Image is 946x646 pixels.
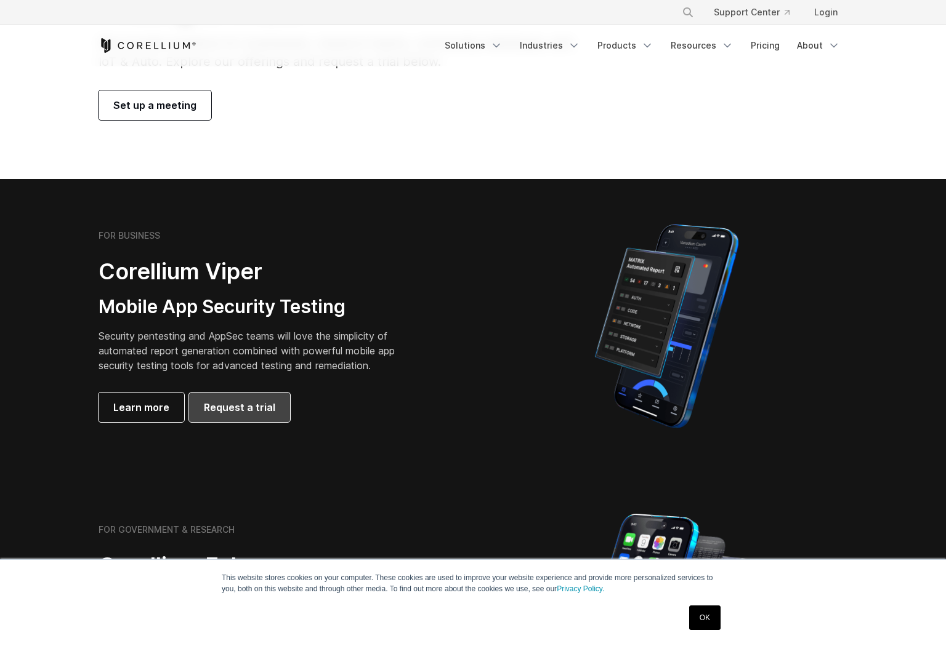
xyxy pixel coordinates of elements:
button: Search [677,1,699,23]
h6: FOR BUSINESS [99,230,160,241]
h2: Corellium Falcon [99,552,443,580]
a: Solutions [437,34,510,57]
p: Security pentesting and AppSec teams will love the simplicity of automated report generation comb... [99,329,414,373]
a: About [790,34,847,57]
a: OK [689,605,721,630]
span: Learn more [113,400,169,415]
a: Set up a meeting [99,90,211,120]
p: This website stores cookies on your computer. These cookies are used to improve your website expe... [222,572,724,594]
a: Learn more [99,393,184,422]
a: Corellium Home [99,38,196,53]
h6: FOR GOVERNMENT & RESEARCH [99,524,235,535]
a: Privacy Policy. [557,584,604,593]
a: Resources [663,34,741,57]
div: Navigation Menu [437,34,847,57]
a: Login [804,1,847,23]
span: Set up a meeting [113,98,196,113]
img: Corellium MATRIX automated report on iPhone showing app vulnerability test results across securit... [574,218,759,434]
h3: Mobile App Security Testing [99,295,414,319]
a: Request a trial [189,393,290,422]
div: Navigation Menu [667,1,847,23]
a: Support Center [704,1,799,23]
a: Pricing [743,34,787,57]
a: Industries [512,34,588,57]
h2: Corellium Viper [99,258,414,285]
a: Products [590,34,661,57]
span: Request a trial [204,400,275,415]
